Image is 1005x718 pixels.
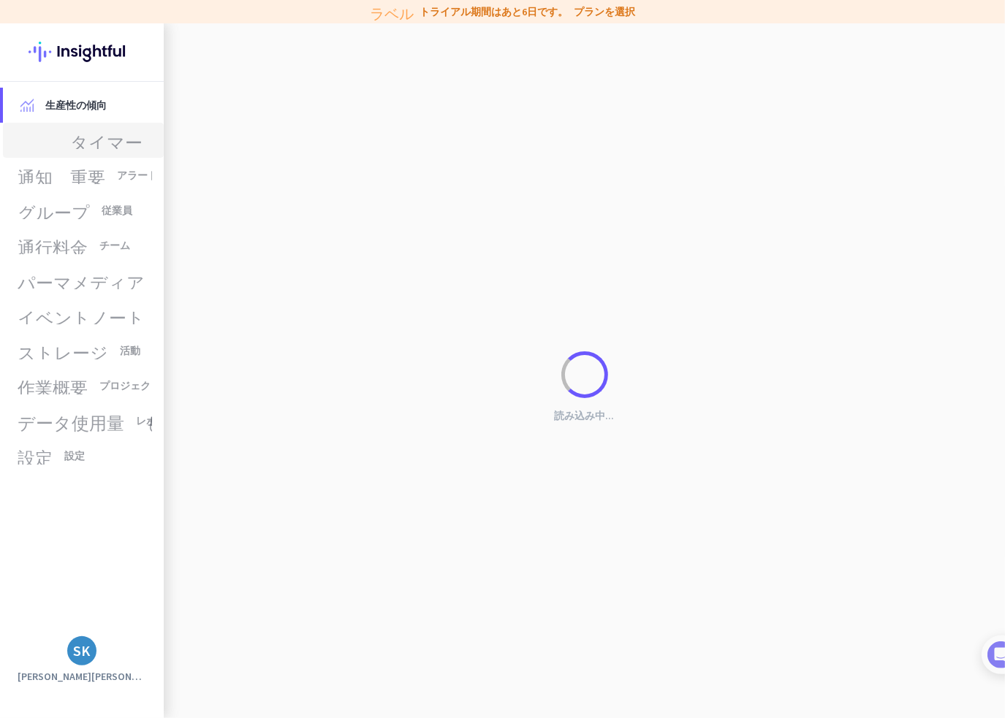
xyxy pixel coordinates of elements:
[3,158,164,193] a: 通知_重要アラート
[3,193,164,228] a: グループ従業員
[3,123,164,158] a: av_タイマー
[99,239,130,252] font: チーム
[18,272,145,289] font: パーマメディア
[3,403,164,438] a: データ使用量レポート
[18,670,165,683] font: [PERSON_NAME][PERSON_NAME]
[3,228,164,263] a: 通行料金チーム
[18,412,124,429] font: データ使用量
[102,204,132,217] font: 従業員
[18,447,53,465] font: 設定
[3,368,164,403] a: 作業概要プロジェクト
[555,409,615,422] font: 読み込み中...
[64,449,85,462] font: 設定
[120,344,140,357] font: 活動
[3,263,164,298] a: パーマメディア
[18,131,143,149] font: av_タイマー
[20,99,34,112] img: メニュー項目
[3,88,164,123] a: メニュー項目生産性の傾向
[574,4,635,19] a: プランを選択
[74,641,91,660] font: SK
[145,412,235,429] font: もっと見る
[370,4,414,19] font: ラベル
[117,169,158,182] font: アラート
[45,99,107,112] font: 生産性の傾向
[18,202,90,219] font: グループ
[3,333,164,368] a: ストレージ活動
[420,5,568,18] font: トライアル期間はあと6日です。
[18,377,88,394] font: 作業概要
[574,5,635,18] font: プランを選択
[3,438,164,473] a: 設定設定
[18,342,108,359] font: ストレージ
[18,307,145,324] font: イベントノート
[18,237,88,254] font: 通行料金
[18,167,105,184] font: 通知_重要
[136,414,177,427] font: レポート
[99,379,161,392] font: プロジェクト
[29,23,135,80] img: 洞察力のあるロゴ
[3,298,164,333] a: イベントノート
